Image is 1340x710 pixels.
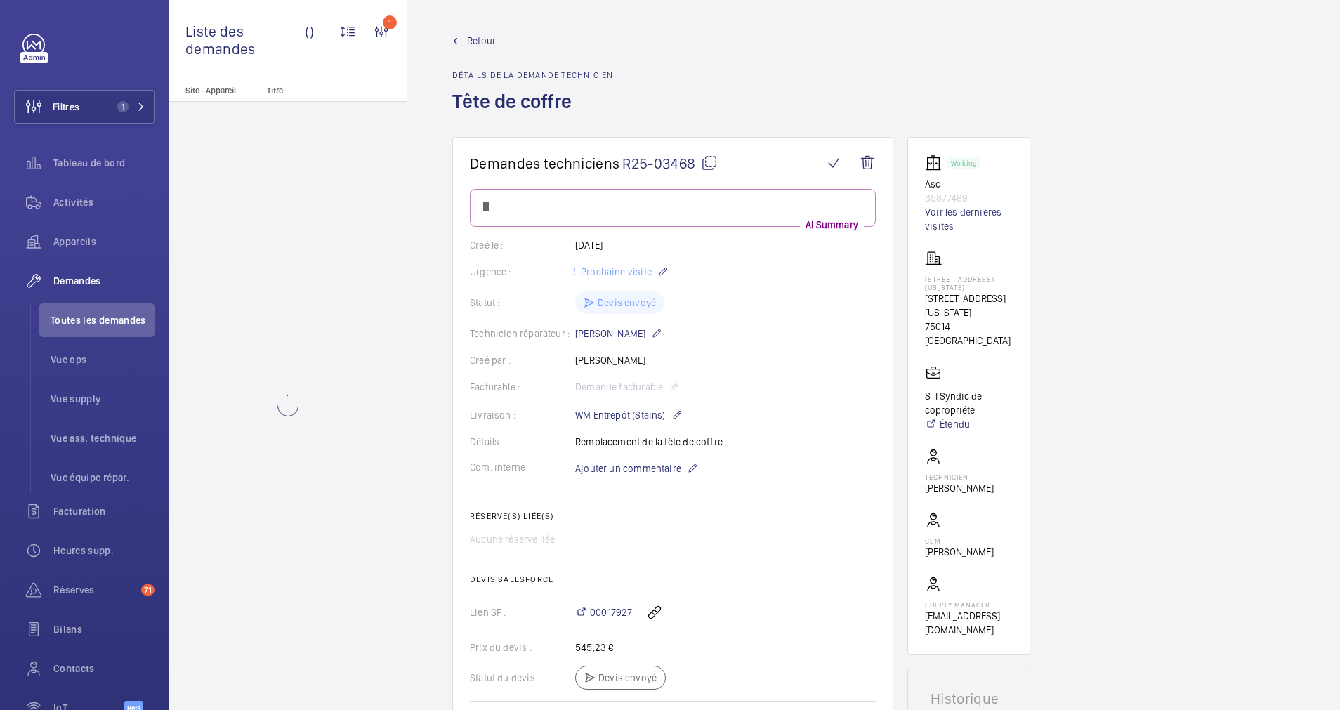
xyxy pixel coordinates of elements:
[51,431,155,445] span: Vue ass. technique
[925,417,1013,431] a: Étendu
[925,389,1013,417] p: STI Syndic de copropriété
[51,353,155,367] span: Vue ops
[51,392,155,406] span: Vue supply
[925,177,1013,191] p: Asc
[622,155,718,172] span: R25-03468
[575,605,632,619] a: 00017927
[470,511,876,521] h2: Réserve(s) liée(s)
[925,600,1013,609] p: Supply manager
[53,662,155,676] span: Contacts
[117,101,129,112] span: 1
[53,622,155,636] span: Bilans
[575,461,681,475] span: Ajouter un commentaire
[185,22,305,58] span: Liste des demandes
[53,195,155,209] span: Activités
[169,86,261,96] p: Site - Appareil
[470,155,619,172] span: Demandes techniciens
[53,583,136,597] span: Réserves
[925,537,994,545] p: CSM
[51,313,155,327] span: Toutes les demandes
[925,481,994,495] p: [PERSON_NAME]
[578,266,652,277] span: Prochaine visite
[452,88,613,137] h1: Tête de coffre
[925,155,947,171] img: elevator.svg
[925,545,994,559] p: [PERSON_NAME]
[925,291,1013,320] p: [STREET_ADDRESS][US_STATE]
[53,504,155,518] span: Facturation
[925,320,1013,348] p: 75014 [GEOGRAPHIC_DATA]
[800,218,864,232] p: AI Summary
[51,471,155,485] span: Vue équipe répar.
[53,544,155,558] span: Heures supp.
[53,100,79,114] span: Filtres
[267,86,360,96] p: Titre
[925,191,1013,205] p: 35877489
[925,609,1013,637] p: [EMAIL_ADDRESS][DOMAIN_NAME]
[575,325,662,342] p: [PERSON_NAME]
[575,407,683,423] p: WM Entrepôt (Stains)
[141,584,155,596] span: 71
[925,205,1013,233] a: Voir les dernières visites
[590,605,632,619] span: 00017927
[470,574,876,584] h2: Devis Salesforce
[951,161,976,166] p: Working
[53,274,155,288] span: Demandes
[925,473,994,481] p: Technicien
[14,90,155,124] button: Filtres1
[452,70,613,80] h2: Détails de la demande technicien
[925,275,1013,291] p: [STREET_ADDRESS][US_STATE]
[931,692,1007,706] h1: Historique
[53,235,155,249] span: Appareils
[53,156,155,170] span: Tableau de bord
[467,34,496,48] span: Retour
